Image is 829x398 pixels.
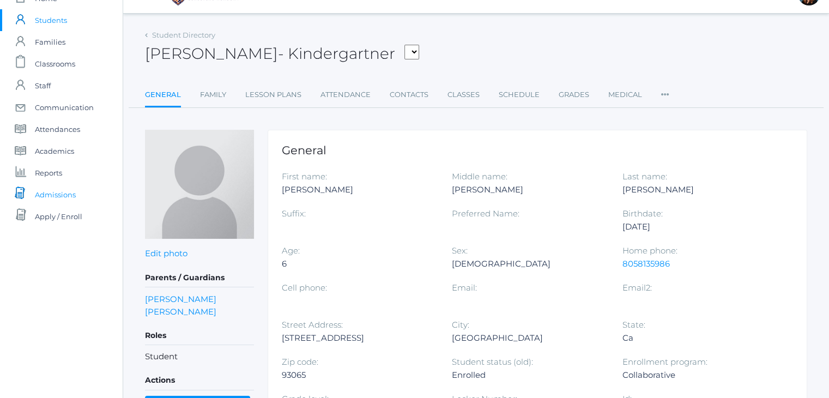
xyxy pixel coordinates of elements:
a: Attendance [320,84,371,106]
label: Age: [282,245,300,256]
div: 93065 [282,369,435,382]
span: Reports [35,162,62,184]
a: Medical [608,84,642,106]
a: Student Directory [152,31,215,39]
h1: General [282,144,793,156]
li: Student [145,351,254,363]
span: Admissions [35,184,76,206]
div: [STREET_ADDRESS] [282,331,435,345]
label: State: [622,319,645,330]
a: General [145,84,181,107]
label: Enrollment program: [622,357,707,367]
div: [PERSON_NAME] [282,183,435,196]
label: Last name: [622,171,667,182]
div: [PERSON_NAME] [452,183,606,196]
div: Enrolled [452,369,606,382]
h5: Parents / Guardians [145,269,254,287]
label: Email: [452,282,477,293]
a: Contacts [390,84,428,106]
span: Attendances [35,118,80,140]
a: Classes [447,84,480,106]
label: Cell phone: [282,282,327,293]
span: Staff [35,75,51,97]
label: Student status (old): [452,357,533,367]
label: Email2: [622,282,652,293]
label: Street Address: [282,319,343,330]
span: Academics [35,140,74,162]
label: First name: [282,171,327,182]
a: Grades [559,84,589,106]
a: Schedule [499,84,540,106]
div: Ca [622,331,776,345]
div: [GEOGRAPHIC_DATA] [452,331,606,345]
span: Communication [35,97,94,118]
a: [PERSON_NAME] [145,305,216,318]
span: Classrooms [35,53,75,75]
label: City: [452,319,469,330]
span: Families [35,31,65,53]
div: Collaborative [622,369,776,382]
h5: Roles [145,327,254,345]
div: [PERSON_NAME] [622,183,776,196]
h5: Actions [145,371,254,390]
div: [DATE] [622,220,776,233]
label: Home phone: [622,245,677,256]
span: Students [35,9,67,31]
div: 6 [282,257,435,270]
a: Family [200,84,226,106]
a: [PERSON_NAME] [145,293,216,305]
span: Apply / Enroll [35,206,82,227]
div: [DEMOGRAPHIC_DATA] [452,257,606,270]
label: Sex: [452,245,468,256]
a: 8058135986 [622,258,670,269]
label: Preferred Name: [452,208,519,219]
img: Vincent Scrudato [145,130,254,239]
span: - Kindergartner [278,44,395,63]
label: Zip code: [282,357,318,367]
label: Suffix: [282,208,306,219]
a: Lesson Plans [245,84,301,106]
h2: [PERSON_NAME] [145,45,419,62]
label: Birthdate: [622,208,663,219]
a: Edit photo [145,248,187,258]
label: Middle name: [452,171,507,182]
